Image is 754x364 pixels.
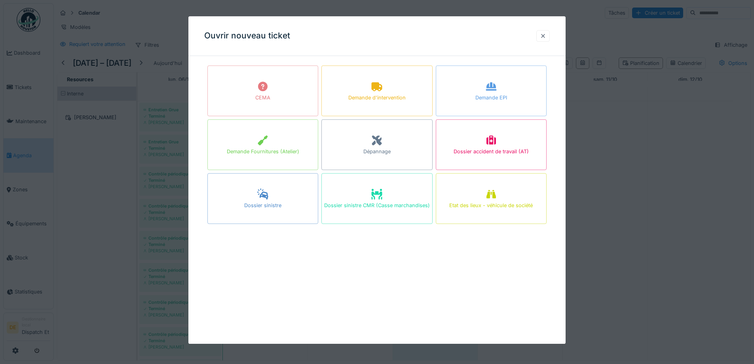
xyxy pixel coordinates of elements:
div: Demande EPI [475,94,507,102]
div: CEMA [255,94,270,102]
div: Dossier sinistre [244,202,281,210]
div: Dossier accident de travail (AT) [454,148,529,156]
div: Dossier sinistre CMR (Casse marchandises) [324,202,430,210]
div: Demande Fournitures (Atelier) [227,148,299,156]
h3: Ouvrir nouveau ticket [204,31,290,41]
div: Dépannage [363,148,391,156]
div: Demande d'intervention [348,94,406,102]
div: Etat des lieux - véhicule de société [449,202,533,210]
